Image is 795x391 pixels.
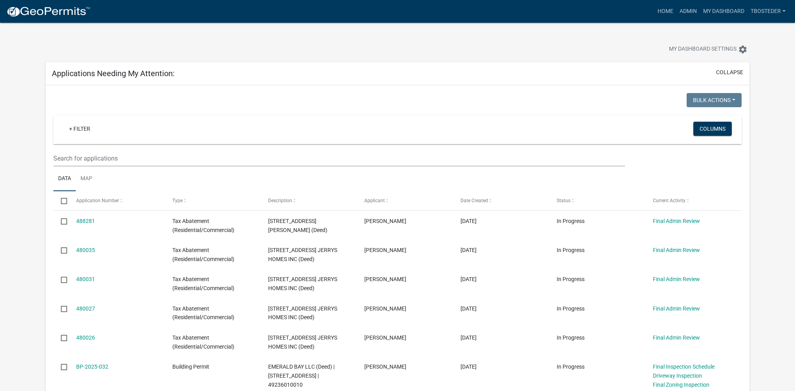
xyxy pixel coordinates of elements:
span: 09/17/2025 [461,334,477,341]
datatable-header-cell: Status [549,191,645,210]
span: 09/17/2025 [461,305,477,312]
h5: Applications Needing My Attention: [52,69,175,78]
span: In Progress [557,364,585,370]
datatable-header-cell: Description [261,191,357,210]
a: tbosteder [747,4,789,19]
a: 480027 [76,305,95,312]
span: In Progress [557,305,585,312]
a: Map [76,166,97,192]
span: 01/14/2025 [461,364,477,370]
span: Tax Abatement (Residential/Commercial) [172,305,234,321]
a: Final Admin Review [653,305,700,312]
span: In Progress [557,247,585,253]
span: Tax Abatement (Residential/Commercial) [172,247,234,262]
span: bryce anderson [364,218,406,224]
span: Building Permit [172,364,209,370]
span: 311 N 19TH ST JERRYS HOMES INC (Deed) [268,305,337,321]
a: Final Admin Review [653,218,700,224]
span: 09/17/2025 [461,276,477,282]
span: adam [364,305,406,312]
span: Tax Abatement (Residential/Commercial) [172,276,234,291]
datatable-header-cell: Applicant [357,191,453,210]
span: My Dashboard Settings [669,45,737,54]
span: In Progress [557,218,585,224]
button: Bulk Actions [687,93,742,107]
datatable-header-cell: Date Created [453,191,549,210]
a: + Filter [63,122,97,136]
a: Admin [676,4,700,19]
a: Home [654,4,676,19]
a: 480026 [76,334,95,341]
span: Application Number [76,198,119,203]
span: 403 N 19TH ST ANDERSON, BRYCE (Deed) [268,218,327,233]
datatable-header-cell: Application Number [69,191,165,210]
span: 313 N 19TH ST JERRYS HOMES INC (Deed) [268,276,337,291]
span: Description [268,198,292,203]
a: Final Zoning Inspection [653,382,709,388]
a: Final Admin Review [653,276,700,282]
a: 480035 [76,247,95,253]
span: adam [364,276,406,282]
a: My Dashboard [700,4,747,19]
span: Status [557,198,570,203]
button: My Dashboard Settingssettings [663,42,754,57]
span: EMERALD BAY LLC (Deed) | 2103 N JEFFERSON WAY | 49236010010 [268,364,334,388]
span: 307 N 19TH ST JERRYS HOMES INC (Deed) [268,334,337,350]
a: Data [53,166,76,192]
span: 10/06/2025 [461,218,477,224]
input: Search for applications [53,150,625,166]
a: Final Admin Review [653,334,700,341]
span: 305 N 19TH ST JERRYS HOMES INC (Deed) [268,247,337,262]
span: Type [172,198,183,203]
a: Driveway Inspection [653,373,702,379]
span: Tax Abatement (Residential/Commercial) [172,218,234,233]
datatable-header-cell: Type [164,191,261,210]
a: 488281 [76,218,95,224]
i: settings [738,45,747,54]
datatable-header-cell: Current Activity [645,191,741,210]
a: Final Admin Review [653,247,700,253]
span: Angie Steigerwald [364,364,406,370]
span: adam [364,334,406,341]
span: In Progress [557,276,585,282]
a: Final Inspection Schedule [653,364,715,370]
span: Current Activity [653,198,685,203]
button: collapse [716,68,743,77]
span: Tax Abatement (Residential/Commercial) [172,334,234,350]
a: 480031 [76,276,95,282]
button: Columns [693,122,732,136]
span: Applicant [364,198,385,203]
datatable-header-cell: Select [53,191,68,210]
span: In Progress [557,334,585,341]
span: adam [364,247,406,253]
span: 09/17/2025 [461,247,477,253]
span: Date Created [461,198,488,203]
a: BP-2025-032 [76,364,108,370]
